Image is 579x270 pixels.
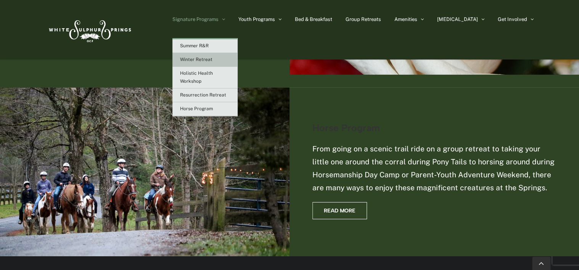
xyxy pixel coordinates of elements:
[172,53,237,67] a: Winter Retreat
[324,207,355,214] span: Read More
[346,17,381,22] span: Group Retreats
[437,17,478,22] span: [MEDICAL_DATA]
[172,67,237,88] a: Holistic Health Workshop
[394,17,417,22] span: Amenities
[180,71,213,84] span: Holistic Health Workshop
[312,143,556,194] p: From going on a scenic trail ride on a group retreat to taking your little one around the corral ...
[498,17,527,22] span: Get Involved
[312,123,556,133] h3: Horse Program
[180,106,213,111] span: Horse Program
[312,202,367,219] a: Read More
[172,102,237,116] a: Horse Program
[238,17,275,22] span: Youth Programs
[180,43,209,48] span: Summer R&R
[172,88,237,102] a: Resurrection Retreat
[180,57,212,62] span: Winter Retreat
[180,92,226,98] span: Resurrection Retreat
[172,39,237,53] a: Summer R&R
[295,17,332,22] span: Bed & Breakfast
[172,17,219,22] span: Signature Programs
[45,12,133,48] img: White Sulphur Springs Logo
